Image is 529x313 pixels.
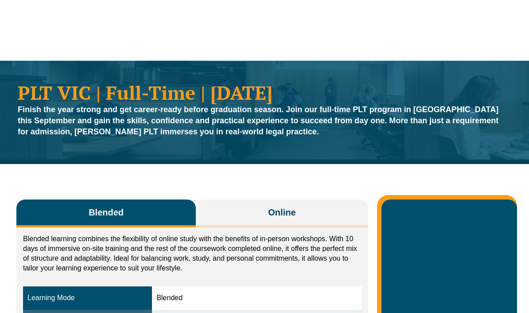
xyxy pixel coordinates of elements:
p: Blended learning combines the flexibility of online study with the benefits of in-person workshop... [23,234,362,273]
div: Blended [156,293,357,303]
span: Online [268,206,296,219]
div: Learning Mode [27,293,148,303]
strong: Finish the year strong and get career-ready before graduation season. Join our full-time PLT prog... [18,105,498,136]
h1: PLT VIC | Full-Time | [DATE] [18,83,511,102]
span: Blended [89,206,124,219]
